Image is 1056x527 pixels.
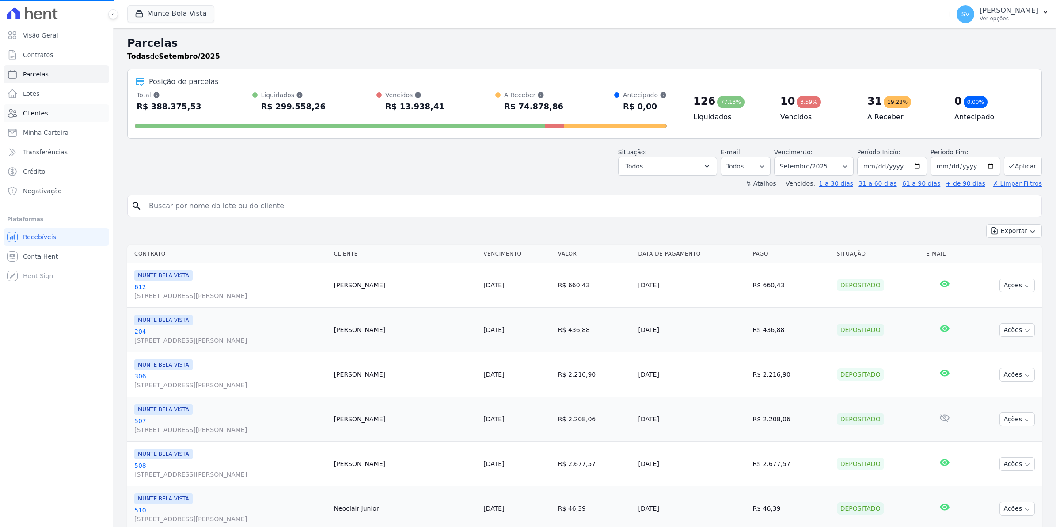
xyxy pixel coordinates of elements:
strong: Setembro/2025 [159,52,220,61]
button: Ações [999,368,1035,382]
td: R$ 660,43 [749,263,833,308]
span: MUNTE BELA VISTA [134,270,193,281]
h2: Parcelas [127,35,1042,51]
h4: Liquidados [693,112,766,122]
a: [DATE] [483,326,504,333]
span: SV [961,11,969,17]
th: E-mail [923,245,966,263]
div: 19,28% [884,96,911,108]
a: 508[STREET_ADDRESS][PERSON_NAME] [134,461,327,479]
div: 77,13% [717,96,745,108]
button: Ações [999,457,1035,471]
button: Exportar [986,224,1042,238]
p: de [127,51,220,62]
a: ✗ Limpar Filtros [989,180,1042,187]
th: Situação [833,245,923,263]
td: R$ 2.216,90 [555,352,635,397]
span: [STREET_ADDRESS][PERSON_NAME] [134,425,327,434]
td: R$ 436,88 [555,308,635,352]
th: Valor [555,245,635,263]
div: 0 [954,94,962,108]
span: Todos [626,161,643,172]
span: Recebíveis [23,233,56,241]
span: [STREET_ADDRESS][PERSON_NAME] [134,336,327,345]
i: search [131,201,142,211]
button: Ações [999,279,1035,292]
th: Data de Pagamento [635,245,749,263]
a: Contratos [4,46,109,64]
td: [PERSON_NAME] [330,397,480,442]
td: R$ 2.216,90 [749,352,833,397]
span: Parcelas [23,70,49,79]
td: [PERSON_NAME] [330,263,480,308]
td: R$ 2.677,57 [555,442,635,486]
a: 306[STREET_ADDRESS][PERSON_NAME] [134,372,327,390]
div: Plataformas [7,214,106,225]
p: Ver opções [980,15,1038,22]
span: Clientes [23,109,48,118]
span: Conta Hent [23,252,58,261]
td: [DATE] [635,308,749,352]
td: R$ 2.208,06 [555,397,635,442]
span: Negativação [23,187,62,195]
p: [PERSON_NAME] [980,6,1038,15]
div: 31 [867,94,882,108]
td: [PERSON_NAME] [330,442,480,486]
a: Clientes [4,104,109,122]
a: Negativação [4,182,109,200]
strong: Todas [127,52,150,61]
span: Lotes [23,89,40,98]
td: [DATE] [635,442,749,486]
div: R$ 13.938,41 [385,99,444,114]
a: 61 a 90 dias [902,180,940,187]
input: Buscar por nome do lote ou do cliente [144,197,1038,215]
a: [DATE] [483,505,504,512]
label: Situação: [618,149,647,156]
td: [DATE] [635,352,749,397]
span: MUNTE BELA VISTA [134,315,193,325]
span: MUNTE BELA VISTA [134,449,193,459]
a: [DATE] [483,416,504,423]
button: Munte Bela Vista [127,5,214,22]
h4: Antecipado [954,112,1027,122]
span: [STREET_ADDRESS][PERSON_NAME] [134,291,327,300]
div: 126 [693,94,715,108]
td: [PERSON_NAME] [330,352,480,397]
label: E-mail: [721,149,742,156]
h4: Vencidos [780,112,853,122]
td: [DATE] [635,397,749,442]
div: 10 [780,94,795,108]
div: Depositado [837,324,884,336]
a: Parcelas [4,65,109,83]
td: [DATE] [635,263,749,308]
label: Vencimento: [774,149,813,156]
span: MUNTE BELA VISTA [134,493,193,504]
span: [STREET_ADDRESS][PERSON_NAME] [134,515,327,523]
div: R$ 74.878,86 [504,99,563,114]
div: Total [137,91,201,99]
button: Ações [999,502,1035,516]
label: Período Fim: [931,148,1000,157]
button: Ações [999,412,1035,426]
a: Transferências [4,143,109,161]
a: Lotes [4,85,109,103]
div: 3,59% [797,96,820,108]
div: Depositado [837,368,884,381]
div: R$ 0,00 [623,99,667,114]
div: R$ 299.558,26 [261,99,326,114]
td: R$ 2.677,57 [749,442,833,486]
a: Conta Hent [4,248,109,265]
div: R$ 388.375,53 [137,99,201,114]
th: Pago [749,245,833,263]
a: Minha Carteira [4,124,109,141]
button: Todos [618,157,717,176]
a: Recebíveis [4,228,109,246]
a: Visão Geral [4,27,109,44]
span: Transferências [23,148,68,157]
td: [PERSON_NAME] [330,308,480,352]
a: Crédito [4,163,109,180]
a: [DATE] [483,460,504,467]
span: [STREET_ADDRESS][PERSON_NAME] [134,470,327,479]
th: Cliente [330,245,480,263]
a: 507[STREET_ADDRESS][PERSON_NAME] [134,416,327,434]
